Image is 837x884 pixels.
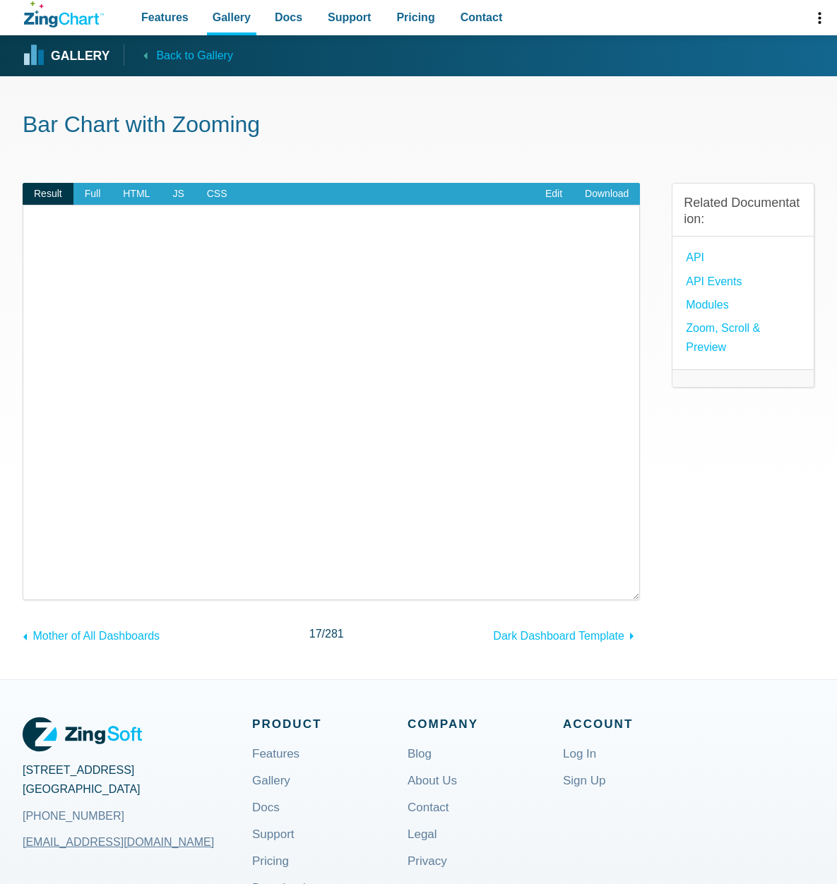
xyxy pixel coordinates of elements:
span: 17 [309,628,322,640]
span: HTML [112,183,161,205]
span: Product [252,714,408,734]
a: Back to Gallery [124,44,232,65]
a: Mother of All Dashboards [23,623,160,645]
address: [STREET_ADDRESS] [GEOGRAPHIC_DATA] [23,760,252,832]
a: Gallery [252,775,290,809]
a: Features [252,748,299,782]
a: [PHONE_NUMBER] [23,799,252,832]
a: Log In [563,748,596,782]
a: Sign Up [563,775,605,809]
span: Features [141,8,189,27]
span: Docs [275,8,302,27]
a: API Events [686,272,742,291]
a: API [686,248,704,267]
span: Result [23,183,73,205]
a: Edit [534,183,574,205]
span: 281 [325,628,344,640]
strong: Gallery [51,50,109,63]
a: Docs [252,802,280,836]
span: Back to Gallery [156,46,232,65]
a: Dark Dashboard Template [493,623,640,645]
a: Blog [408,748,432,782]
span: Pricing [396,8,434,27]
span: Dark Dashboard Template [493,630,624,642]
a: Zoom, Scroll & Preview [686,318,802,357]
span: Contact [461,8,503,27]
a: [EMAIL_ADDRESS][DOMAIN_NAME] [23,825,214,859]
a: ZingChart Logo. Click to return to the homepage [24,1,104,28]
span: Gallery [213,8,251,27]
span: Support [328,8,371,27]
a: ZingSoft Logo. Click to visit the ZingSoft site (external). [23,714,142,755]
a: modules [686,295,728,314]
span: Account [563,714,718,734]
a: Support [252,829,295,863]
div: ​ [23,205,640,599]
a: Gallery [24,45,109,66]
a: Contact [408,802,449,836]
span: JS [161,183,195,205]
h3: Related Documentation: [684,195,802,228]
span: Company [408,714,563,734]
h1: Bar Chart with Zooming [23,110,814,142]
a: Legal [408,829,437,863]
span: / [309,624,344,643]
span: CSS [196,183,239,205]
a: Download [574,183,640,205]
span: Full [73,183,112,205]
a: About Us [408,775,457,809]
span: Mother of All Dashboards [32,630,160,642]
